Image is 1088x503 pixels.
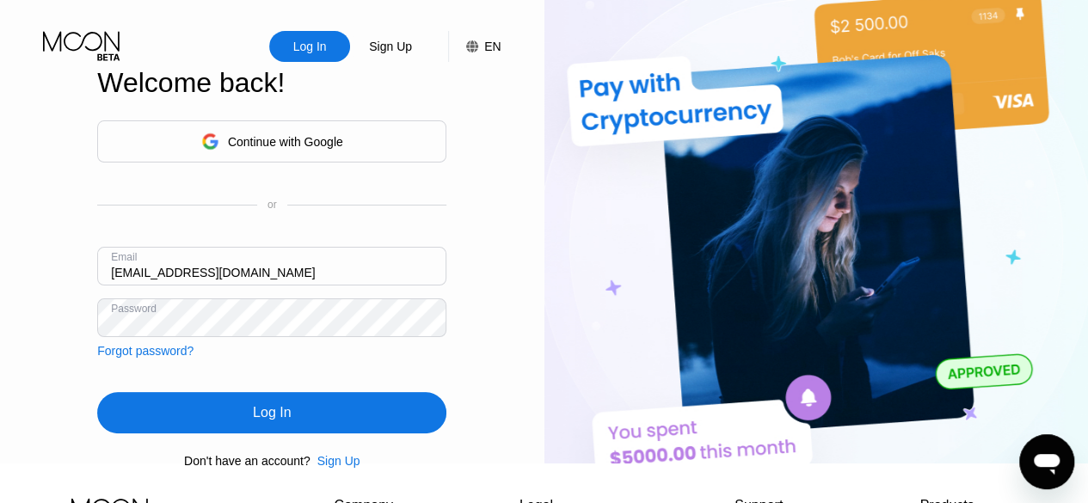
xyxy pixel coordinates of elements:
[97,344,194,358] div: Forgot password?
[184,454,310,468] div: Don't have an account?
[1019,434,1074,489] iframe: Button to launch messaging window
[367,38,414,55] div: Sign Up
[310,454,360,468] div: Sign Up
[448,31,501,62] div: EN
[292,38,329,55] div: Log In
[97,67,446,99] div: Welcome back!
[350,31,431,62] div: Sign Up
[269,31,350,62] div: Log In
[111,251,137,263] div: Email
[228,135,343,149] div: Continue with Google
[97,120,446,163] div: Continue with Google
[253,404,291,421] div: Log In
[97,392,446,433] div: Log In
[267,199,277,211] div: or
[317,454,360,468] div: Sign Up
[111,303,157,315] div: Password
[484,40,501,53] div: EN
